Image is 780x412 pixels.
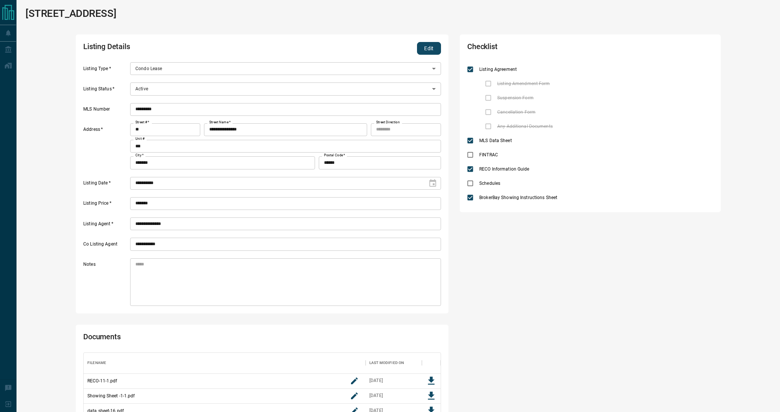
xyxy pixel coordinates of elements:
[477,180,502,187] span: Schedules
[495,109,537,115] span: Cancellation Form
[83,126,128,169] label: Address
[477,137,514,144] span: MLS Data Sheet
[83,66,128,75] label: Listing Type
[87,352,106,373] div: Filename
[417,42,441,55] button: Edit
[324,153,345,158] label: Postal Code
[130,82,441,95] div: Active
[424,388,439,403] button: Download File
[495,123,555,130] span: Any Additional Documents
[83,332,298,345] h2: Documents
[347,373,362,388] button: rename button
[477,66,519,73] span: Listing Agreement
[135,153,144,158] label: City
[83,106,128,116] label: MLS Number
[87,393,135,399] p: Showing Sheet -1-1.pdf
[467,42,615,55] h2: Checklist
[83,180,128,190] label: Listing Date
[130,62,441,75] div: Condo Lease
[477,151,500,158] span: FINTRAC
[347,388,362,403] button: rename button
[369,352,404,373] div: Last Modified On
[376,120,400,125] label: Street Direction
[83,200,128,210] label: Listing Price
[366,352,422,373] div: Last Modified On
[495,80,552,87] span: Listing Amendment Form
[83,221,128,231] label: Listing Agent
[135,120,149,125] label: Street #
[369,393,383,399] div: Jul 24, 2025
[83,241,128,251] label: Co Listing Agent
[369,378,383,384] div: Jul 24, 2025
[477,194,559,201] span: BrokerBay Showing Instructions Sheet
[87,378,117,384] p: RECO-11-1.pdf
[495,94,535,101] span: Suspension Form
[135,136,145,141] label: Unit #
[477,166,531,172] span: RECO Information Guide
[424,373,439,388] button: Download File
[25,7,116,19] h1: [STREET_ADDRESS]
[83,42,298,55] h2: Listing Details
[209,120,231,125] label: Street Name
[83,261,128,306] label: Notes
[83,86,128,96] label: Listing Status
[84,352,366,373] div: Filename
